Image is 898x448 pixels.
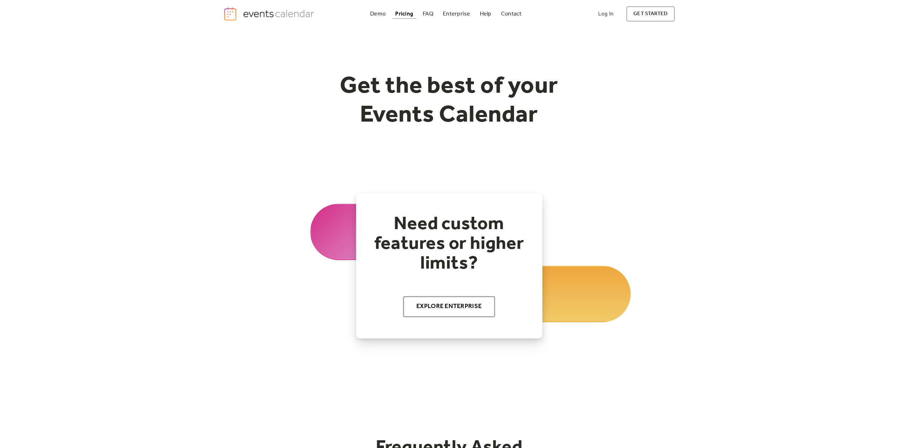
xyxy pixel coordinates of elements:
div: Help [480,12,492,16]
a: Contact [498,9,525,19]
div: Contact [501,12,522,16]
a: get started [626,6,675,22]
a: Log In [591,6,621,22]
a: Help [477,9,494,19]
h1: Get the best of your Events Calendar [314,72,585,130]
a: Explore Enterprise [403,296,495,317]
div: Demo [370,12,386,16]
div: FAQ [423,12,433,16]
a: Demo [367,9,388,19]
h2: Need custom features or higher limits? [370,214,528,274]
a: FAQ [420,9,436,19]
div: Pricing [395,12,413,16]
a: Enterprise [440,9,473,19]
a: Pricing [392,9,416,19]
div: Enterprise [443,12,470,16]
